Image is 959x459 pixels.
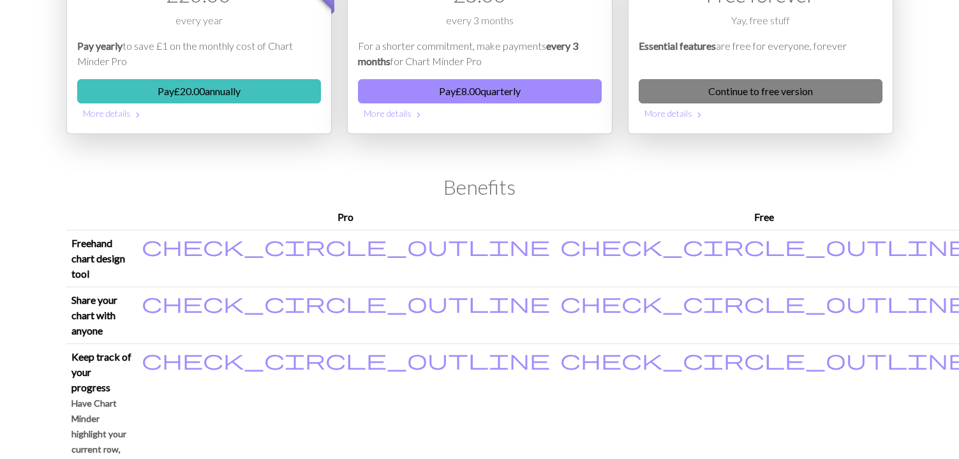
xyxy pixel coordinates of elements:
button: Pay£20.00annually [77,79,321,103]
a: Continue to free version [639,79,882,103]
span: chevron_right [413,109,424,121]
th: Pro [137,204,555,230]
p: Share your chart with anyone [71,292,131,338]
em: Essential features [639,40,716,52]
span: chevron_right [133,109,143,121]
p: For a shorter commitment, make payments for Chart Minder Pro [358,38,602,69]
p: Keep track of your progress [71,349,131,395]
i: Included [142,292,550,313]
div: every 3 months [358,13,602,38]
button: More details [77,103,321,123]
i: Included [142,236,550,256]
p: are free for everyone, forever [639,38,882,69]
button: More details [358,103,602,123]
p: Freehand chart design tool [71,236,131,282]
button: More details [639,103,882,123]
span: chevron_right [694,109,704,121]
i: Included [142,349,550,370]
span: check_circle_outline [142,234,550,258]
div: Yay, free stuff [639,13,882,38]
em: every 3 months [358,40,578,67]
span: check_circle_outline [142,290,550,315]
h2: Benefits [66,175,893,199]
button: Pay£8.00quarterly [358,79,602,103]
p: to save £1 on the monthly cost of Chart Minder Pro [77,38,321,69]
em: Pay yearly [77,40,123,52]
span: check_circle_outline [142,347,550,372]
div: every year [77,13,321,38]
